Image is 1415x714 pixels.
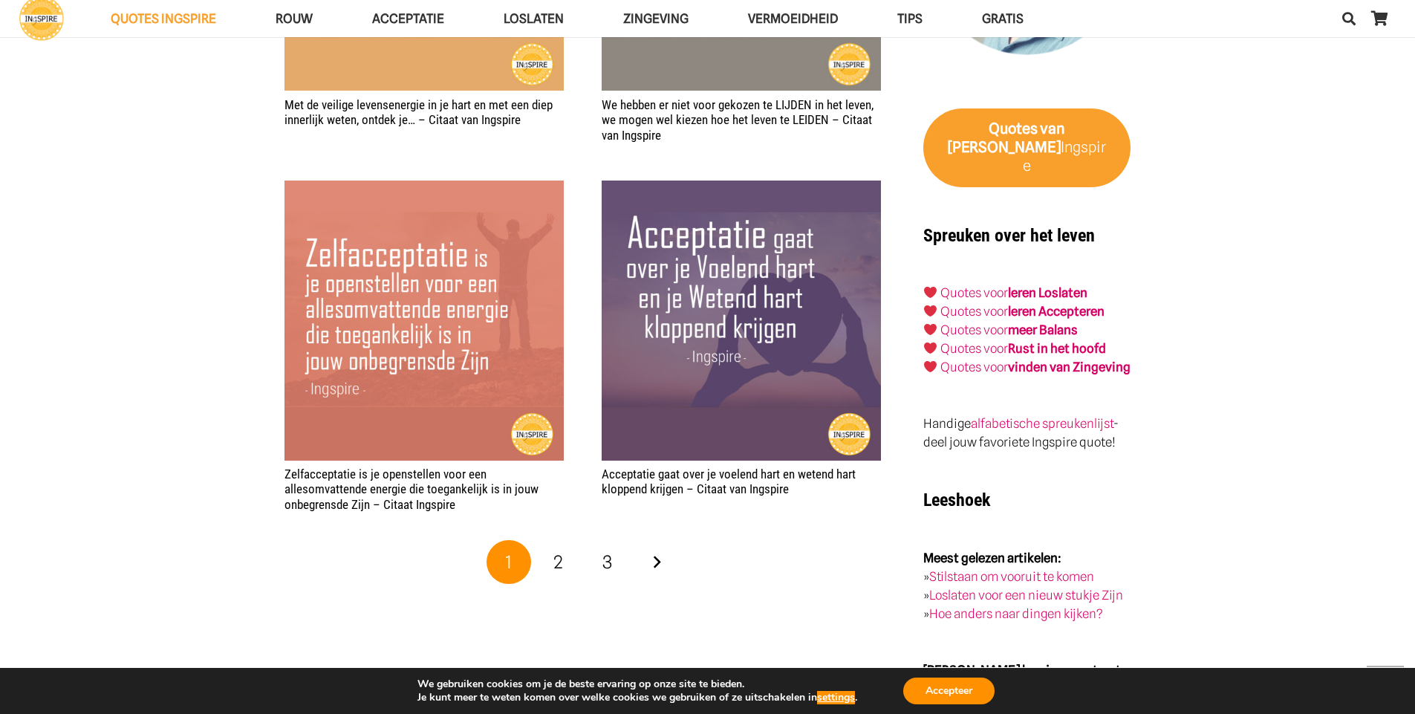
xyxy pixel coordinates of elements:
[923,549,1131,623] p: » » »
[924,323,937,336] img: ❤
[982,11,1024,26] span: GRATIS
[748,11,838,26] span: VERMOEIDHEID
[504,11,564,26] span: Loslaten
[1008,360,1131,374] strong: vinden van Zingeving
[971,416,1113,431] a: alfabetische spreukenlijst
[817,691,855,704] button: settings
[940,285,1008,300] a: Quotes voor
[487,540,531,585] span: Pagina 1
[284,181,564,460] img: Zelfacceptatie is je openstellen voor een allesomvattende energie die toegankelijk is in jouw onb...
[924,305,937,317] img: ❤
[602,182,881,197] a: Acceptatie gaat over je voelend hart en wetend hart kloppend krijgen – Citaat van Ingspire
[929,606,1103,621] a: Hoe anders naar dingen kijken?
[923,415,1131,452] p: Handige - deel jouw favoriete Ingspire quote!
[989,120,1038,137] strong: Quotes
[924,286,937,299] img: ❤
[897,11,923,26] span: TIPS
[948,120,1065,156] strong: van [PERSON_NAME]
[602,551,612,573] span: 3
[923,108,1131,187] a: Quotes van [PERSON_NAME]Ingspire
[929,588,1123,603] a: Loslaten voor een nieuw stukje Zijn
[602,181,881,460] img: Acceptatie gaat over je Voelend hart en je Wetend hart kloppend krijgen citaat van Ingspire
[924,360,937,373] img: ❤
[417,691,857,704] p: Je kunt meer te weten komen over welke cookies we gebruiken of ze uitschakelen in .
[602,467,856,496] a: Acceptatie gaat over je voelend hart en wetend hart kloppend krijgen – Citaat van Ingspire
[1008,304,1105,319] a: leren Accepteren
[276,11,313,26] span: ROUW
[929,569,1094,584] a: Stilstaan om vooruit te komen
[585,540,630,585] a: Pagina 3
[924,342,937,354] img: ❤
[284,182,564,197] a: Zelfacceptatie is je openstellen voor een allesomvattende energie die toegankelijk is in jouw onb...
[940,304,1008,319] a: Quotes voor
[903,678,995,704] button: Accepteer
[284,467,539,512] a: Zelfacceptatie is je openstellen voor een allesomvattende energie die toegankelijk is in jouw onb...
[940,322,1078,337] a: Quotes voormeer Balans
[1008,285,1087,300] a: leren Loslaten
[553,551,563,573] span: 2
[923,225,1095,246] strong: Spreuken over het leven
[923,490,990,510] strong: Leeshoek
[940,341,1106,356] a: Quotes voorRust in het hoofd
[923,551,1061,565] strong: Meest gelezen artikelen:
[417,678,857,691] p: We gebruiken cookies om je de beste ervaring op onze site te bieden.
[940,360,1131,374] a: Quotes voorvinden van Zingeving
[536,540,580,585] a: Pagina 2
[284,97,553,127] a: Met de veilige levensenergie in je hart en met een diep innerlijk weten, ontdek je… – Citaat van ...
[372,11,444,26] span: Acceptatie
[1367,666,1404,703] a: Terug naar top
[602,97,874,143] a: We hebben er niet voor gekozen te LIJDEN in het leven, we mogen wel kiezen hoe het leven te LEIDE...
[623,11,689,26] span: Zingeving
[505,551,512,573] span: 1
[111,11,216,26] span: QUOTES INGSPIRE
[1008,322,1078,337] strong: meer Balans
[1008,341,1106,356] strong: Rust in het hoofd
